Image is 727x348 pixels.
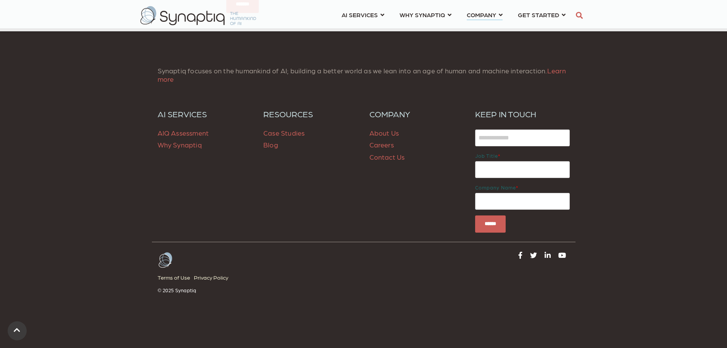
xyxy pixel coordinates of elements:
a: COMPANY [467,8,503,22]
a: Privacy Policy [194,272,232,283]
span: AI SERVICES [342,10,378,20]
span: Job title [475,153,498,159]
span: COMPANY [467,10,496,20]
span: Synaptiq focuses on the humankind of AI; building a better world as we lean into an age of human ... [158,66,566,83]
div: Navigation Menu [158,272,358,287]
a: Learn more [158,66,566,83]
img: Arctic-White Butterfly logo [158,252,173,269]
a: AI SERVICES [158,109,252,119]
a: AIQ Assessment [158,129,209,137]
a: About Us [369,129,399,137]
a: AI SERVICES [342,8,384,22]
a: Careers [369,141,394,149]
nav: menu [334,2,573,29]
img: synaptiq logo-2 [140,6,256,25]
span: Company name [475,185,516,190]
a: GET STARTED [518,8,566,22]
span: WHY SYNAPTIQ [400,10,445,20]
a: COMPANY [369,109,464,119]
a: Terms of Use [158,272,194,283]
a: Why Synaptiq [158,141,202,149]
span: GET STARTED [518,10,559,20]
p: © 2025 Synaptiq [158,287,358,293]
a: Contact Us [369,153,405,161]
a: Blog [263,141,278,149]
a: Case Studies [263,129,305,137]
h6: KEEP IN TOUCH [475,109,570,119]
a: RESOURCES [263,109,358,119]
a: WHY SYNAPTIQ [400,8,451,22]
